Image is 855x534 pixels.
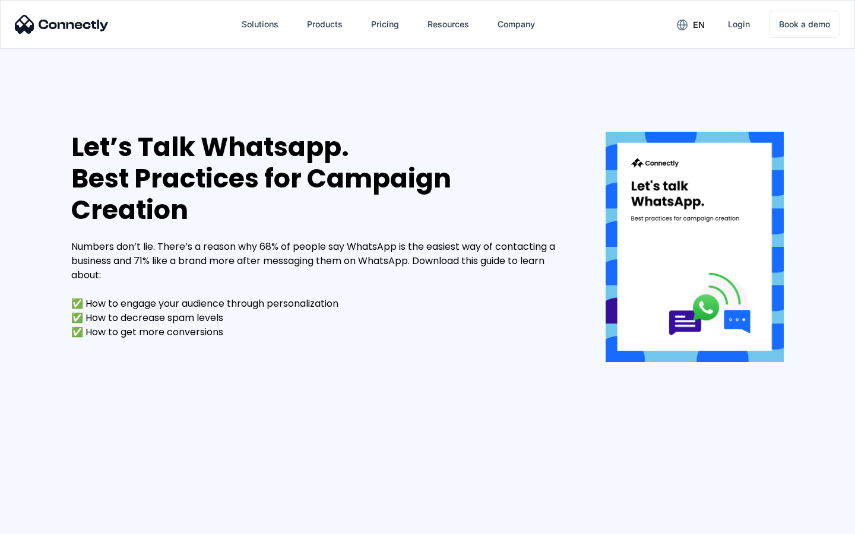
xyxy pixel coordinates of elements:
div: Company [488,10,544,39]
img: Connectly Logo [15,15,109,34]
div: Resources [427,16,469,33]
div: en [667,15,714,33]
a: Pricing [362,10,408,39]
div: Pricing [371,16,399,33]
div: Company [498,16,535,33]
div: Solutions [232,10,288,39]
aside: Language selected: English [12,513,71,530]
div: Login [728,16,750,33]
div: Numbers don’t lie. There’s a reason why 68% of people say WhatsApp is the easiest way of contacti... [71,240,570,339]
ul: Language list [24,513,71,530]
div: Solutions [242,16,278,33]
a: Login [718,10,759,39]
div: Resources [418,10,479,39]
div: Products [307,16,343,33]
div: Products [297,10,352,39]
div: en [693,17,705,33]
div: Let’s Talk Whatsapp. Best Practices for Campaign Creation [71,132,570,225]
a: Book a demo [769,11,840,38]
